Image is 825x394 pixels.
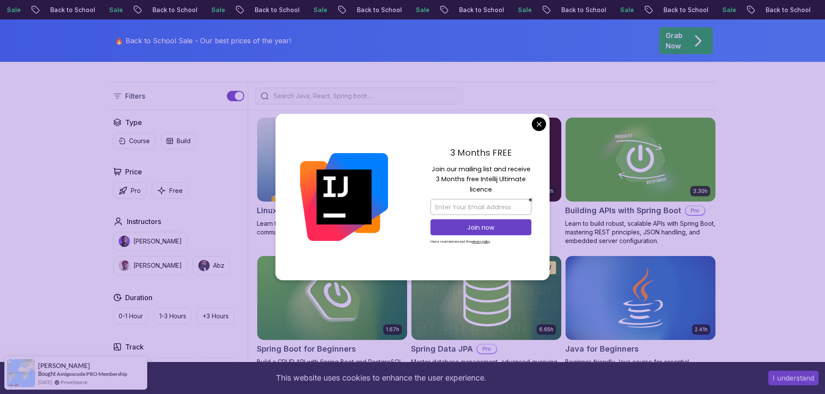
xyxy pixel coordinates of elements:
h2: Spring Data JPA [411,343,473,355]
input: Search Java, React, Spring boot ... [272,92,457,100]
p: Sale [685,6,712,14]
a: Amigoscode PRO Membership [57,370,127,378]
p: Course [129,137,150,145]
button: instructor img[PERSON_NAME] [113,232,188,251]
button: 0-1 Hour [113,308,149,324]
p: 🔥 Back to School Sale - Our best prices of the year! [115,35,291,46]
button: Course [113,133,155,149]
button: Free [152,182,188,199]
p: 1-3 Hours [159,312,186,320]
h2: Track [125,342,144,352]
button: instructor img[PERSON_NAME] [113,256,188,275]
p: Sale [582,6,610,14]
p: Sale [480,6,508,14]
p: Abz [213,261,224,270]
h2: Linux Fundamentals [257,205,333,217]
p: Sale [787,6,815,14]
h2: Building APIs with Spring Boot [565,205,681,217]
button: Pro [113,182,146,199]
img: Linux Fundamentals card [257,118,407,202]
p: [PERSON_NAME] [133,261,182,270]
div: This website uses cookies to enhance the user experience. [6,368,755,388]
p: Back to School [13,6,71,14]
img: Spring Data JPA card [411,256,561,340]
a: Spring Data JPA card6.65hNEWSpring Data JPAProMaster database management, advanced querying, and ... [411,256,562,375]
p: Learn to build robust, scalable APIs with Spring Boot, mastering REST principles, JSON handling, ... [565,219,716,245]
p: Sale [276,6,304,14]
a: Building APIs with Spring Boot card3.30hBuilding APIs with Spring BootProLearn to build robust, s... [565,117,716,245]
span: [DATE] [38,378,52,386]
h2: Java for Beginners [565,343,639,355]
p: Back to School [115,6,174,14]
p: Back to School [421,6,480,14]
p: Pro [477,345,496,353]
p: Grab Now [666,30,683,51]
p: Back to School [319,6,378,14]
img: Java for Beginners card [566,256,715,340]
p: Back to School [217,6,276,14]
a: Linux Fundamentals card6.00hLinux FundamentalsProLearn the fundamentals of Linux and how to use t... [257,117,408,237]
img: instructor img [119,236,130,247]
p: Pro [131,186,141,195]
p: [PERSON_NAME] [133,237,182,246]
p: Dev Ops [206,361,231,370]
p: Master database management, advanced querying, and expert data handling with ease [411,358,562,375]
button: Accept cookies [768,371,819,385]
p: Learn the fundamentals of Linux and how to use the command line [257,219,408,237]
p: Back to School [626,6,685,14]
button: Back End [157,357,195,374]
h2: Spring Boot for Beginners [257,343,356,355]
button: Dev Ops [200,357,236,374]
h2: Price [125,167,142,177]
a: ProveSource [61,378,87,386]
h2: Type [125,117,142,128]
p: Back End [162,361,189,370]
span: [PERSON_NAME] [38,362,90,369]
button: +3 Hours [197,308,234,324]
span: Bought [38,370,56,377]
p: Beginner-friendly Java course for essential programming skills and application development [565,358,716,375]
h2: Duration [125,292,152,303]
p: Build [177,137,191,145]
img: Building APIs with Spring Boot card [566,118,715,202]
button: instructor imgAbz [193,256,230,275]
p: Filters [125,91,145,101]
p: Pro [686,206,705,215]
h2: Instructors [127,216,161,227]
p: Build a CRUD API with Spring Boot and PostgreSQL database using Spring Data JPA and Spring AI [257,358,408,375]
p: 0-1 Hour [119,312,143,320]
button: 1-3 Hours [154,308,192,324]
p: Sale [174,6,201,14]
p: Free [169,186,183,195]
img: provesource social proof notification image [7,359,35,387]
img: Spring Boot for Beginners card [257,256,407,340]
p: +3 Hours [203,312,229,320]
p: 2.41h [695,326,708,333]
img: instructor img [119,260,130,271]
a: Spring Boot for Beginners card1.67hNEWSpring Boot for BeginnersBuild a CRUD API with Spring Boot ... [257,256,408,375]
p: Sale [71,6,99,14]
p: Sale [378,6,406,14]
p: 1.67h [386,326,399,333]
p: 3.30h [693,188,708,195]
img: instructor img [198,260,210,271]
p: Back to School [728,6,787,14]
p: Back to School [524,6,582,14]
button: Build [161,133,196,149]
p: 6.65h [539,326,553,333]
a: Java for Beginners card2.41hJava for BeginnersBeginner-friendly Java course for essential program... [565,256,716,375]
